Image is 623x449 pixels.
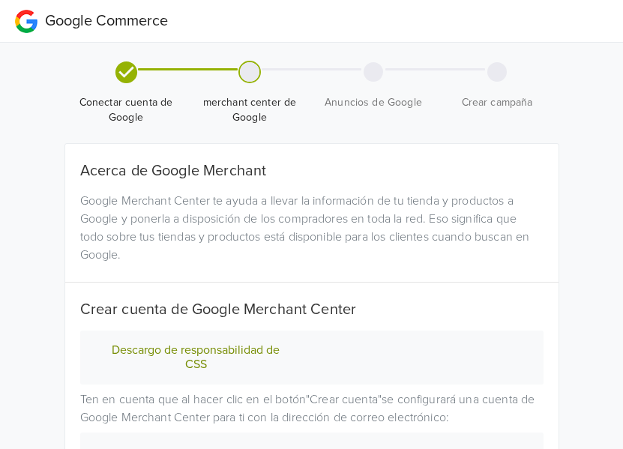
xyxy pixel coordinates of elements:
[194,95,306,125] span: merchant center de Google
[442,95,553,110] span: Crear campaña
[80,162,544,180] h5: Acerca de Google Merchant
[80,301,544,319] h5: Crear cuenta de Google Merchant Center
[69,192,555,264] div: Google Merchant Center te ayuda a llevar la información de tu tienda y productos a Google y poner...
[318,95,430,110] span: Anuncios de Google
[98,343,294,373] button: Descargo de responsabilidad de CSS
[45,12,168,30] span: Google Commerce
[70,95,182,125] span: Conectar cuenta de Google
